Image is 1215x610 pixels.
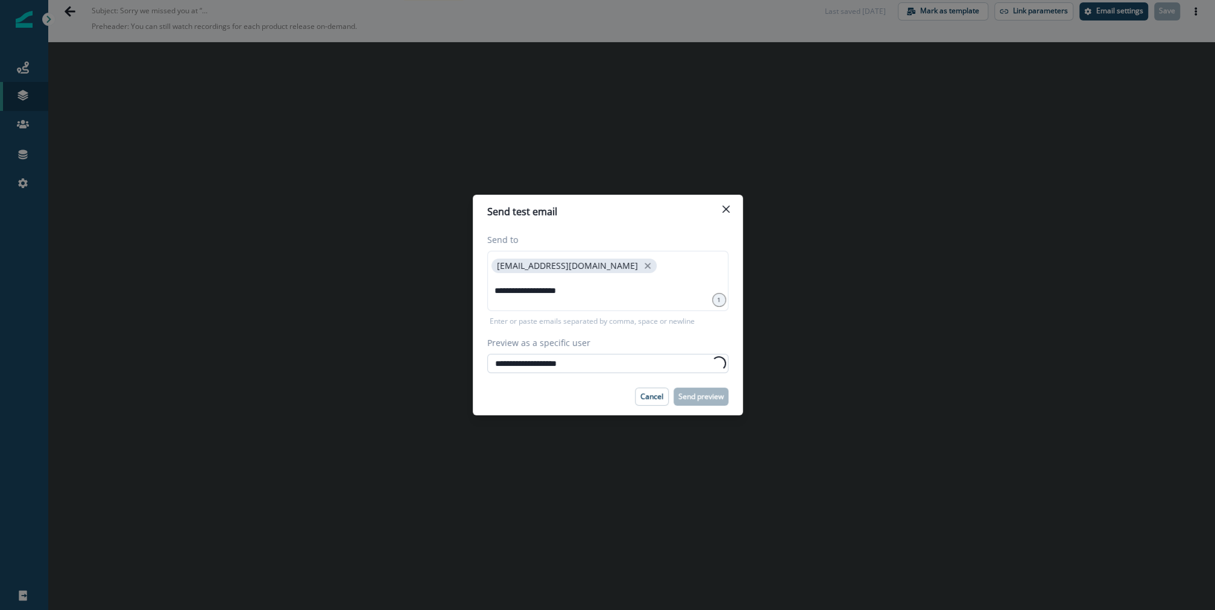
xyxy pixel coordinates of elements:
p: [EMAIL_ADDRESS][DOMAIN_NAME] [497,261,638,271]
button: Close [716,200,736,219]
label: Send to [487,233,721,246]
button: close [642,260,654,272]
button: Cancel [635,388,669,406]
p: Enter or paste emails separated by comma, space or newline [487,316,697,327]
label: Preview as a specific user [487,336,721,349]
div: 1 [712,293,726,307]
button: Send preview [674,388,728,406]
p: Send test email [487,204,557,219]
p: Cancel [640,392,663,401]
p: Send preview [678,392,724,401]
